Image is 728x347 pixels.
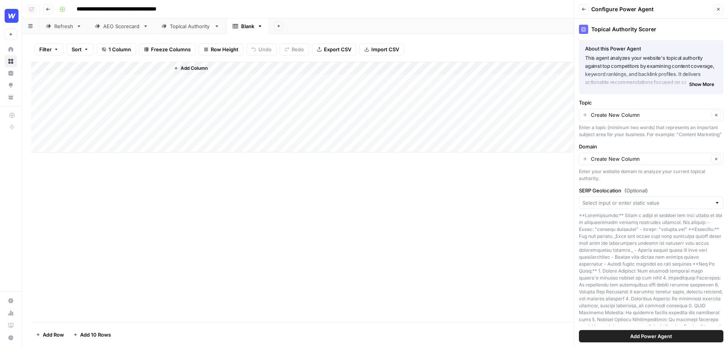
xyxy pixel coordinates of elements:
[97,43,136,56] button: 1 Column
[630,332,672,340] span: Add Power Agent
[69,328,116,341] button: Add 10 Rows
[5,79,17,91] a: Opportunities
[579,187,723,194] label: SERP Geolocation
[5,67,17,79] a: Insights
[582,199,711,207] input: Select input or enter static value
[324,45,351,53] span: Export CSV
[5,9,18,23] img: Webflow Logo
[170,22,211,30] div: Topical Authority
[151,45,191,53] span: Freeze Columns
[5,295,17,307] a: Settings
[5,332,17,344] button: Help + Support
[39,19,88,34] a: Refresh
[181,65,208,72] span: Add Column
[39,45,52,53] span: Filter
[226,19,269,34] a: Blank
[5,307,17,319] a: Usage
[247,43,277,56] button: Undo
[109,45,131,53] span: 1 Column
[80,331,111,339] span: Add 10 Rows
[199,43,243,56] button: Row Height
[5,6,17,25] button: Workspace: Webflow
[292,45,304,53] span: Redo
[579,143,723,150] label: Domain
[686,79,717,89] button: Show More
[579,330,723,342] button: Add Power Agent
[155,19,226,34] a: Topical Authority
[280,43,309,56] button: Redo
[591,155,709,163] input: Create New Column
[579,124,723,138] div: Enter a topic (minimum two words) that represents an important subject area for your business. Fo...
[54,22,73,30] div: Refresh
[585,45,717,52] div: About this Power Agent
[241,22,254,30] div: Blank
[31,328,69,341] button: Add Row
[371,45,399,53] span: Import CSV
[5,91,17,103] a: Your Data
[258,45,272,53] span: Undo
[211,45,238,53] span: Row Height
[689,81,714,88] span: Show More
[5,319,17,332] a: Learning Hub
[5,43,17,56] a: Home
[579,99,723,106] label: Topic
[579,168,723,182] div: Enter your website domain to analyze your current topical authority.
[585,54,717,87] p: This agent analyzes your website's topical authority against top competitors by examining content...
[139,43,196,56] button: Freeze Columns
[88,19,155,34] a: AEO Scorecard
[579,25,723,34] div: Topical Authority Scorer
[359,43,404,56] button: Import CSV
[103,22,140,30] div: AEO Scorecard
[624,187,648,194] span: (Optional)
[72,45,82,53] span: Sort
[171,63,211,73] button: Add Column
[312,43,356,56] button: Export CSV
[591,111,709,119] input: Create New Column
[43,331,64,339] span: Add Row
[67,43,94,56] button: Sort
[5,55,17,67] a: Browse
[34,43,64,56] button: Filter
